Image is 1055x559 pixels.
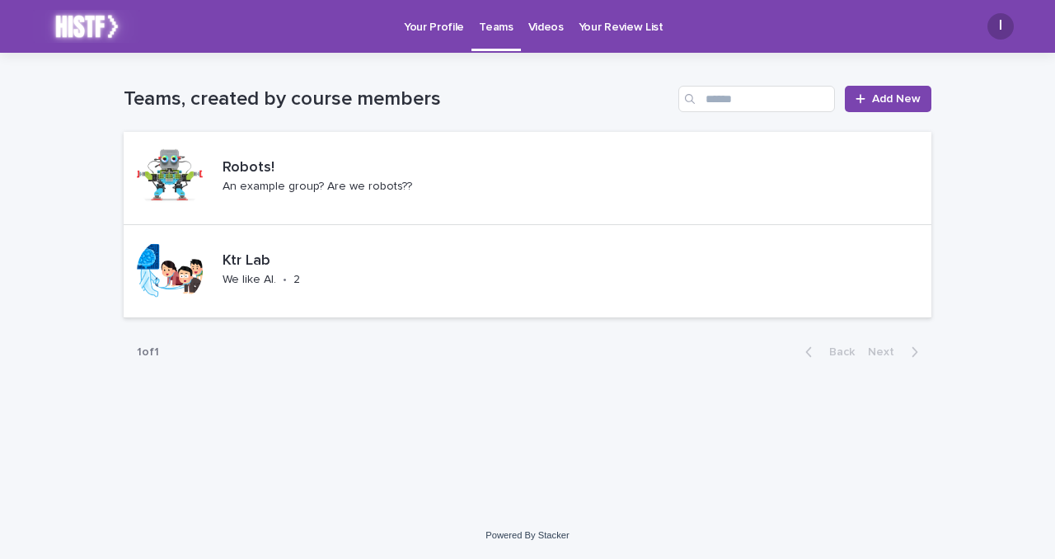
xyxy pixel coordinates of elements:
[819,346,855,358] span: Back
[987,13,1014,40] div: I
[293,273,300,287] p: 2
[124,132,931,225] a: Robots!An example group? Are we robots??
[223,252,348,270] p: Ktr Lab
[223,273,276,287] p: We like AI.
[678,86,835,112] input: Search
[124,87,672,111] h1: Teams, created by course members
[223,159,464,177] p: Robots!
[485,530,569,540] a: Powered By Stacker
[845,86,931,112] a: Add New
[124,225,931,318] a: Ktr LabWe like AI.•2
[792,345,861,359] button: Back
[33,10,140,43] img: k2lX6XtKT2uGl0LI8IDL
[868,346,904,358] span: Next
[223,180,412,194] p: An example group? Are we robots??
[283,273,287,287] p: •
[872,93,921,105] span: Add New
[861,345,931,359] button: Next
[124,332,172,373] p: 1 of 1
